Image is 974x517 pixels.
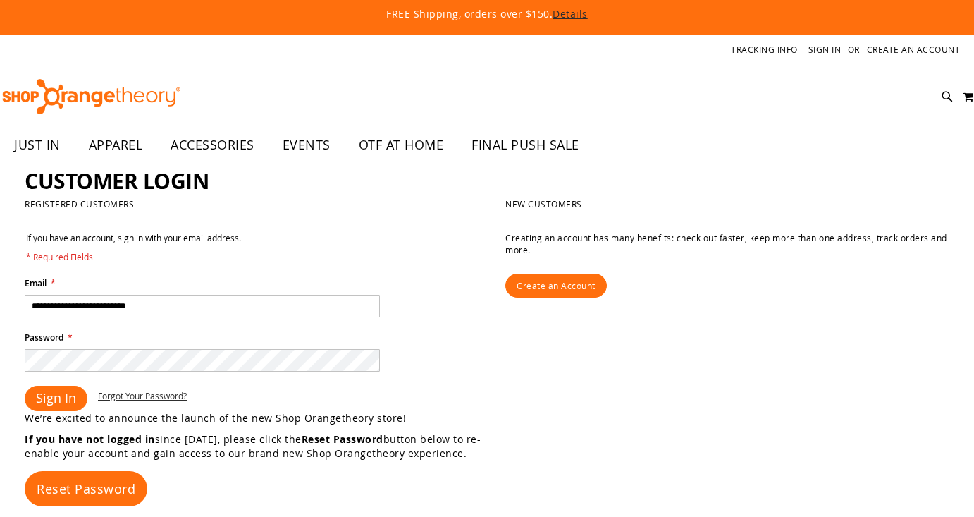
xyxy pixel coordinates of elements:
legend: If you have an account, sign in with your email address. [25,232,242,263]
a: EVENTS [269,129,345,162]
span: Email [25,277,47,289]
span: EVENTS [283,129,331,161]
span: Customer Login [25,166,209,195]
span: OTF AT HOME [359,129,444,161]
a: Forgot Your Password? [98,390,187,402]
span: Forgot Your Password? [98,390,187,401]
a: ACCESSORIES [156,129,269,162]
strong: Reset Password [302,432,383,446]
span: APPAREL [89,129,143,161]
span: * Required Fields [26,251,241,263]
a: Tracking Info [731,44,798,56]
span: JUST IN [14,129,61,161]
p: We’re excited to announce the launch of the new Shop Orangetheory store! [25,411,487,425]
strong: Registered Customers [25,198,134,209]
a: APPAREL [75,129,157,162]
a: Create an Account [505,274,607,298]
button: Sign In [25,386,87,411]
a: FINAL PUSH SALE [457,129,593,162]
span: Sign In [36,389,76,406]
span: Create an Account [517,280,596,291]
a: Reset Password [25,471,147,506]
p: since [DATE], please click the button below to re-enable your account and gain access to our bran... [25,432,487,461]
p: FREE Shipping, orders over $150. [64,7,910,21]
a: Sign In [808,44,842,56]
span: ACCESSORIES [171,129,254,161]
a: Create an Account [867,44,961,56]
strong: If you have not logged in [25,432,155,446]
span: Reset Password [37,480,135,497]
strong: New Customers [505,198,582,209]
span: FINAL PUSH SALE [471,129,579,161]
a: Details [553,7,588,20]
a: OTF AT HOME [345,129,458,162]
span: Password [25,332,63,343]
p: Creating an account has many benefits: check out faster, keep more than one address, track orders... [505,232,949,256]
